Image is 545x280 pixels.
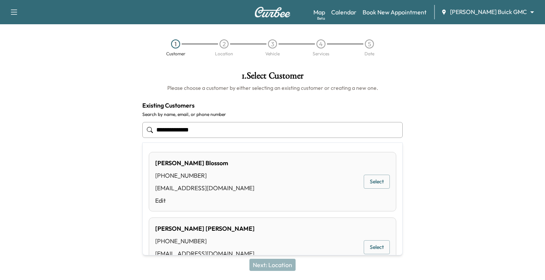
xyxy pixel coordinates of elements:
[155,171,254,180] div: [PHONE_NUMBER]
[155,196,254,205] a: Edit
[316,39,325,48] div: 4
[142,111,403,117] label: Search by name, email, or phone number
[220,39,229,48] div: 2
[215,52,233,56] div: Location
[265,52,280,56] div: Vehicle
[254,7,291,17] img: Curbee Logo
[155,249,255,258] div: [EMAIL_ADDRESS][DOMAIN_NAME]
[313,8,325,17] a: MapBeta
[268,39,277,48] div: 3
[142,84,403,92] h6: Please choose a customer by either selecting an existing customer or creating a new one.
[142,71,403,84] h1: 1 . Select Customer
[171,39,180,48] div: 1
[364,175,390,189] button: Select
[450,8,527,16] span: [PERSON_NAME] Buick GMC
[331,8,357,17] a: Calendar
[365,39,374,48] div: 5
[363,8,427,17] a: Book New Appointment
[155,236,255,246] div: [PHONE_NUMBER]
[155,183,254,192] div: [EMAIL_ADDRESS][DOMAIN_NAME]
[155,224,255,233] div: [PERSON_NAME] [PERSON_NAME]
[317,16,325,21] div: Beta
[364,240,390,254] button: Select
[142,101,403,110] h4: Existing Customers
[166,52,185,56] div: Customer
[313,52,329,56] div: Services
[364,52,374,56] div: Date
[155,158,254,167] div: [PERSON_NAME] Blossom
